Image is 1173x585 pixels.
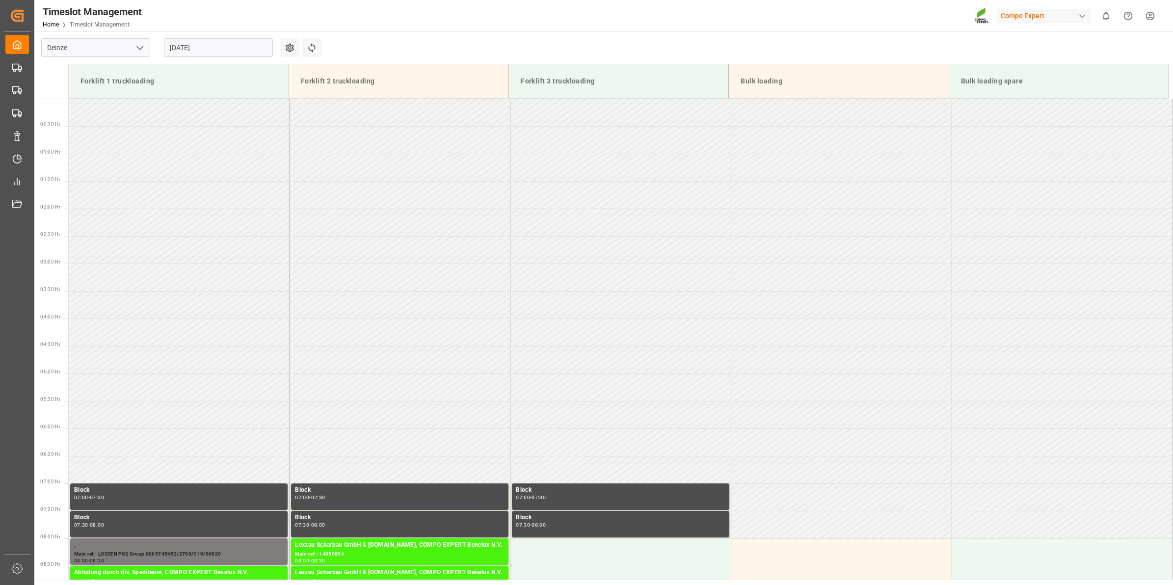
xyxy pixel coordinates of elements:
span: 00:30 Hr [40,122,60,127]
span: 03:30 Hr [40,287,60,292]
div: 08:00 [295,558,309,563]
div: Lexzau Scharbau GmbH & [DOMAIN_NAME], COMPO EXPERT Benelux N.V. [295,540,505,550]
span: 05:30 Hr [40,397,60,402]
img: Screenshot%202023-09-29%20at%2010.02.21.png_1712312052.png [974,7,990,25]
span: 02:30 Hr [40,232,60,237]
div: 07:30 [90,495,104,500]
div: 08:00 [532,523,546,527]
div: - [309,558,311,563]
div: - [88,558,90,563]
div: Block [516,513,725,523]
div: - [88,495,90,500]
button: Help Center [1117,5,1139,27]
span: 08:30 Hr [40,561,60,567]
div: Lexzau Scharbau GmbH & [DOMAIN_NAME], COMPO EXPERT Benelux N.V. [295,568,505,578]
div: 08:00 [90,523,104,527]
span: 01:30 Hr [40,177,60,182]
button: open menu [132,40,147,55]
div: 07:00 [74,495,88,500]
div: 07:00 [295,495,309,500]
span: 06:00 Hr [40,424,60,429]
div: Block [74,513,284,523]
span: 05:00 Hr [40,369,60,374]
div: Main ref : LOSSEN PGS Group 0005745453/2700/C19/00020 [74,550,284,558]
span: 03:00 Hr [40,259,60,265]
span: 04:30 Hr [40,342,60,347]
input: DD.MM.YYYY [164,38,273,57]
span: 07:00 Hr [40,479,60,484]
div: Timeslot Management [43,4,142,19]
a: Home [43,21,59,28]
div: , [74,540,284,550]
div: 07:30 [74,523,88,527]
div: Abholung durch div. Spediteure, COMPO EXPERT Benelux N.V. [74,568,284,578]
div: - [530,523,532,527]
span: 04:00 Hr [40,314,60,319]
button: show 0 new notifications [1095,5,1117,27]
div: 08:30 [90,558,104,563]
span: 07:30 Hr [40,506,60,512]
span: 02:00 Hr [40,204,60,210]
div: 07:30 [311,495,325,500]
div: Compo Expert [997,9,1091,23]
div: - [530,495,532,500]
div: 08:30 [311,558,325,563]
div: 07:30 [516,523,530,527]
div: Forklift 3 truckloading [517,72,720,90]
div: Main ref : 14050654 [295,550,505,558]
div: 07:30 [295,523,309,527]
div: - [309,523,311,527]
div: 08:00 [311,523,325,527]
div: 07:30 [532,495,546,500]
span: 01:00 Hr [40,149,60,155]
div: 07:00 [516,495,530,500]
span: 08:00 Hr [40,534,60,539]
div: Bulk loading [737,72,940,90]
button: Compo Expert [997,6,1095,25]
div: Block [295,485,505,495]
input: Type to search/select [41,38,150,57]
span: 06:30 Hr [40,452,60,457]
div: - [309,495,311,500]
div: Block [295,513,505,523]
div: 08:00 [74,558,88,563]
div: - [88,523,90,527]
div: Forklift 1 truckloading [77,72,281,90]
div: Block [516,485,725,495]
div: Block [74,485,284,495]
div: Bulk loading spare [957,72,1161,90]
div: Forklift 2 truckloading [297,72,501,90]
